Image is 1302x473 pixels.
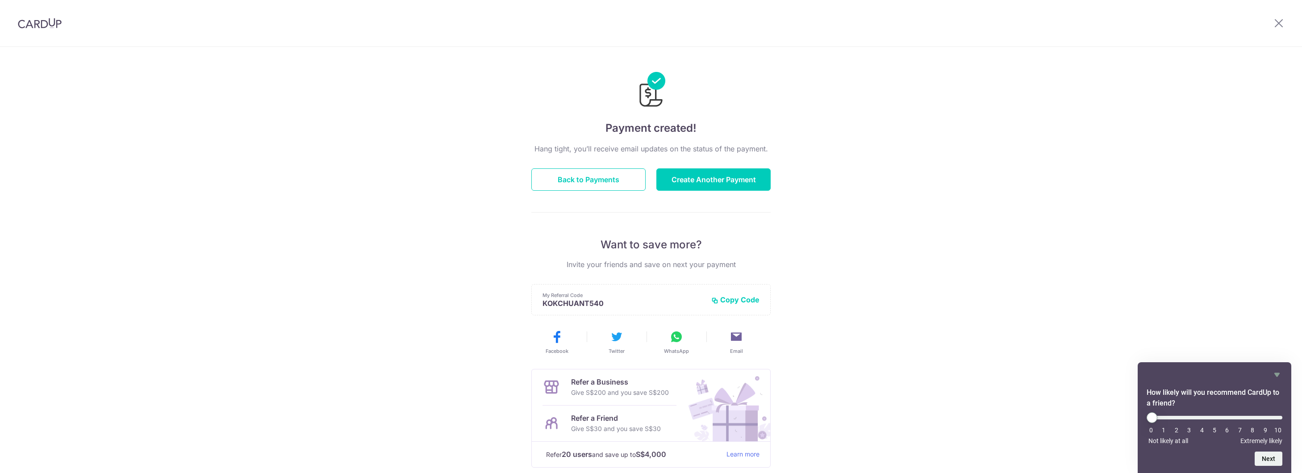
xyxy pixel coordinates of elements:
[1159,427,1168,434] li: 1
[1261,427,1270,434] li: 9
[730,347,743,355] span: Email
[1198,427,1206,434] li: 4
[1172,427,1181,434] li: 2
[546,347,568,355] span: Facebook
[1273,427,1282,434] li: 10
[1147,412,1282,444] div: How likely will you recommend CardUp to a friend? Select an option from 0 to 10, with 0 being Not...
[531,168,646,191] button: Back to Payments
[1148,437,1188,444] span: Not likely at all
[531,120,771,136] h4: Payment created!
[664,347,689,355] span: WhatsApp
[18,18,62,29] img: CardUp
[637,72,665,109] img: Payments
[1235,427,1244,434] li: 7
[650,330,703,355] button: WhatsApp
[1210,427,1219,434] li: 5
[546,449,719,460] p: Refer and save up to
[1240,437,1282,444] span: Extremely likely
[1147,427,1156,434] li: 0
[1147,369,1282,466] div: How likely will you recommend CardUp to a friend? Select an option from 0 to 10, with 0 being Not...
[1248,427,1257,434] li: 8
[571,377,669,387] p: Refer a Business
[656,168,771,191] button: Create Another Payment
[571,387,669,398] p: Give S$200 and you save S$200
[609,347,625,355] span: Twitter
[590,330,643,355] button: Twitter
[1185,427,1193,434] li: 3
[636,449,666,460] strong: S$4,000
[542,299,704,308] p: KOKCHUANT540
[1223,427,1231,434] li: 6
[710,330,763,355] button: Email
[571,423,661,434] p: Give S$30 and you save S$30
[711,295,759,304] button: Copy Code
[530,330,583,355] button: Facebook
[531,143,771,154] p: Hang tight, you’ll receive email updates on the status of the payment.
[562,449,592,460] strong: 20 users
[1147,387,1282,409] h2: How likely will you recommend CardUp to a friend? Select an option from 0 to 10, with 0 being Not...
[726,449,759,460] a: Learn more
[1272,369,1282,380] button: Hide survey
[531,238,771,252] p: Want to save more?
[571,413,661,423] p: Refer a Friend
[542,292,704,299] p: My Referral Code
[531,259,771,270] p: Invite your friends and save on next your payment
[1255,452,1282,466] button: Next question
[680,369,770,441] img: Refer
